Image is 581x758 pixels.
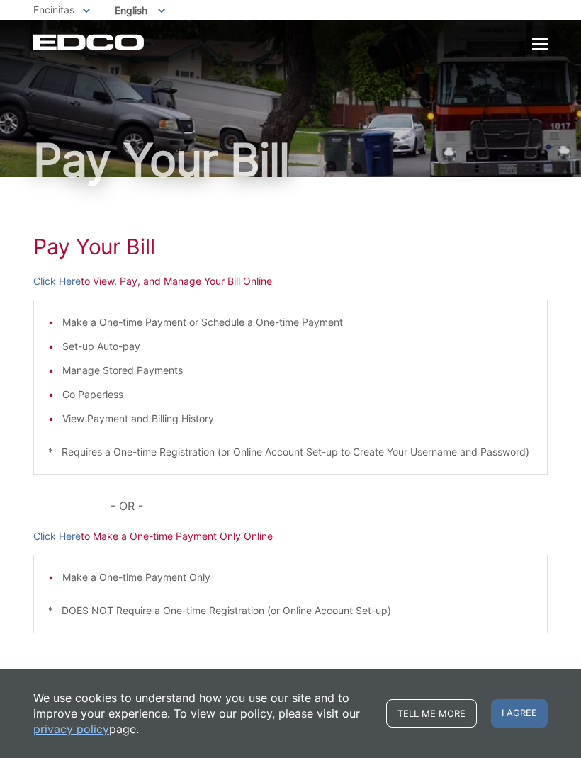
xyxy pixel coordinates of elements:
li: Set-up Auto-pay [62,339,533,354]
a: privacy policy [33,721,109,737]
li: Manage Stored Payments [62,363,533,378]
a: Click Here [33,273,81,289]
a: Click Here [33,528,81,544]
span: I agree [491,699,548,728]
a: EDCD logo. Return to the homepage. [33,34,146,50]
p: to View, Pay, and Manage Your Bill Online [33,273,548,289]
li: View Payment and Billing History [62,411,533,426]
p: - OR - [111,496,548,516]
p: to Make a One-time Payment Only Online [33,528,548,544]
h1: Pay Your Bill [33,234,548,259]
p: We use cookies to understand how you use our site and to improve your experience. To view our pol... [33,690,372,737]
span: Encinitas [33,4,74,16]
li: Make a One-time Payment Only [62,570,533,585]
a: Tell me more [386,699,477,728]
p: * DOES NOT Require a One-time Registration (or Online Account Set-up) [48,603,533,618]
h1: Pay Your Bill [33,137,548,183]
p: * Requires a One-time Registration (or Online Account Set-up to Create Your Username and Password) [48,444,533,460]
li: Go Paperless [62,387,533,402]
li: Make a One-time Payment or Schedule a One-time Payment [62,315,533,330]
